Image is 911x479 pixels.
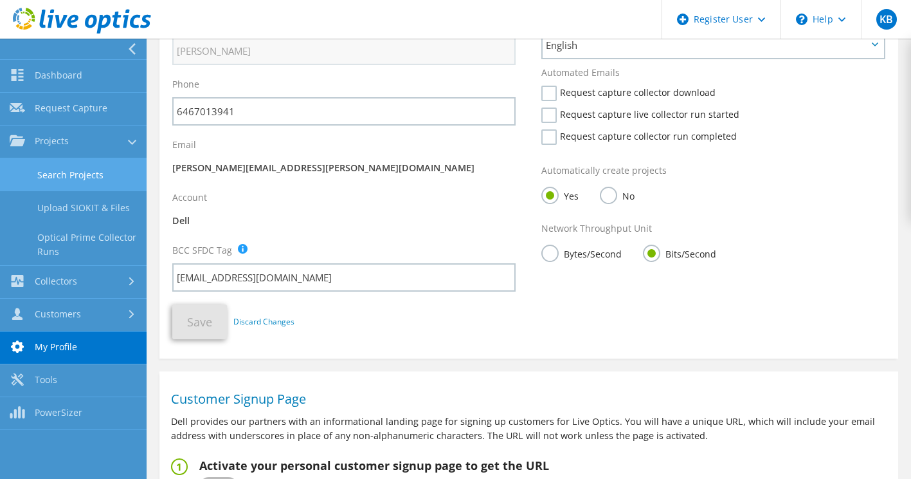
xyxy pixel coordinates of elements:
label: Automated Emails [541,66,620,79]
label: Bits/Second [643,245,716,261]
a: Discard Changes [233,315,294,329]
label: Network Throughput Unit [541,222,652,235]
p: Dell [172,214,516,228]
label: Request capture collector run completed [541,129,737,145]
h2: Activate your personal customer signup page to get the URL [199,458,549,473]
h1: Customer Signup Page [171,393,880,406]
label: Automatically create projects [541,164,667,177]
label: Yes [541,187,579,203]
span: English [546,37,867,53]
label: Request capture live collector run started [541,108,739,123]
label: Account [172,191,207,204]
label: Email [172,138,196,151]
label: Request capture collector download [541,86,716,101]
label: Bytes/Second [541,245,622,261]
p: Dell provides our partners with an informational landing page for signing up customers for Live O... [171,415,887,443]
label: BCC SFDC Tag [172,244,232,257]
span: KB [876,9,897,30]
p: [PERSON_NAME][EMAIL_ADDRESS][PERSON_NAME][DOMAIN_NAME] [172,161,516,175]
svg: \n [796,14,807,25]
label: No [600,187,635,203]
button: Save [172,305,227,339]
label: Phone [172,78,199,91]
